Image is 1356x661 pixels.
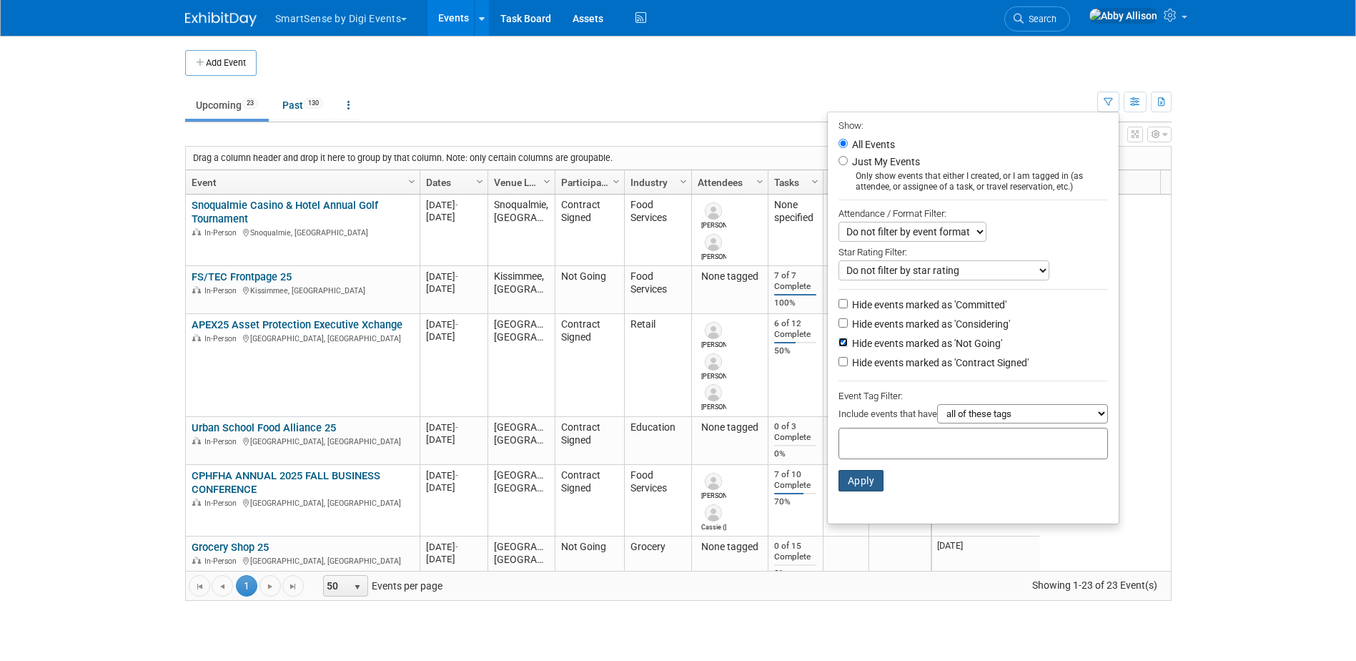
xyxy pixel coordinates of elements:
[404,170,420,192] a: Column Settings
[849,298,1006,312] label: Hide events marked as 'Committed'
[488,465,555,537] td: [GEOGRAPHIC_DATA], [GEOGRAPHIC_DATA]
[192,554,413,567] div: [GEOGRAPHIC_DATA], [GEOGRAPHIC_DATA]
[807,170,823,192] a: Column Settings
[304,98,323,109] span: 130
[849,139,895,150] label: All Events
[774,541,816,562] div: 0 of 15 Complete
[1024,14,1056,24] span: Search
[204,557,241,566] span: In-Person
[324,576,348,596] span: 50
[217,581,228,592] span: Go to the previous page
[774,346,816,356] div: 50%
[426,199,481,211] div: [DATE]
[774,298,816,308] div: 100%
[705,473,722,490] img: Jim Lewis
[705,322,722,339] img: Fran Tasker
[426,283,481,295] div: [DATE]
[701,339,726,350] div: Fran Tasker
[494,170,545,195] a: Venue Location
[774,421,816,443] div: 0 of 3 Complete
[555,314,624,417] td: Contract Signed
[561,170,615,195] a: Participation
[488,314,555,417] td: [GEOGRAPHIC_DATA], [GEOGRAPHIC_DATA]
[426,330,481,343] div: [DATE]
[192,421,336,434] a: Urban School Food Alliance 25
[675,170,691,192] a: Column Settings
[204,228,241,238] span: In-Person
[455,542,458,552] span: -
[624,314,691,417] td: Retail
[555,465,624,537] td: Contract Signed
[823,465,868,537] td: 10x10
[774,270,816,292] div: 7 of 7 Complete
[455,271,458,282] span: -
[705,234,722,251] img: Marc McMahon
[272,92,334,119] a: Past130
[455,200,458,210] span: -
[1004,6,1070,31] a: Search
[678,176,689,187] span: Column Settings
[698,421,761,434] div: None tagged
[426,481,481,494] div: [DATE]
[192,286,201,293] img: In-Person Event
[192,318,402,331] a: APEX25 Asset Protection Executive Xchange
[705,202,722,220] img: Sara Kaster
[701,522,726,532] div: Cassie (Cassandra) Murray
[426,170,478,195] a: Dates
[185,12,257,26] img: ExhibitDay
[236,575,257,597] span: 1
[849,317,1010,331] label: Hide events marked as 'Considering'
[701,490,726,501] div: Jim Lewis
[705,504,722,522] img: Cassie (Cassandra) Murray
[555,195,624,266] td: Contract Signed
[539,170,555,192] a: Column Settings
[455,319,458,330] span: -
[698,170,758,195] a: Attendees
[192,284,413,296] div: Kissimmee, [GEOGRAPHIC_DATA]
[774,199,816,225] div: None specified
[192,199,378,225] a: Snoqualmie Casino & Hotel Annual Golf Tournament
[774,469,816,491] div: 7 of 10 Complete
[189,575,210,597] a: Go to the first page
[192,170,410,195] a: Event
[838,388,1108,404] div: Event Tag Filter:
[624,537,691,584] td: Grocery
[754,176,766,187] span: Column Settings
[610,176,622,187] span: Column Settings
[774,170,813,195] a: Tasks
[192,228,201,235] img: In-Person Event
[705,353,722,371] img: Alex Yang
[194,581,205,592] span: Go to the first page
[282,575,304,597] a: Go to the last page
[192,435,413,447] div: [GEOGRAPHIC_DATA], [GEOGRAPHIC_DATA]
[608,170,624,192] a: Column Settings
[287,581,299,592] span: Go to the last page
[698,541,761,554] div: None tagged
[838,242,1108,260] div: Star Rating Filter:
[701,401,726,412] div: Sara Kaster
[624,195,691,266] td: Food Services
[426,541,481,553] div: [DATE]
[192,332,413,344] div: [GEOGRAPHIC_DATA], [GEOGRAPHIC_DATA]
[555,417,624,465] td: Contract Signed
[701,220,726,230] div: Sara Kaster
[426,270,481,283] div: [DATE]
[774,318,816,340] div: 6 of 12 Complete
[774,568,816,579] div: 0%
[809,176,821,187] span: Column Settings
[455,470,458,481] span: -
[406,176,417,187] span: Column Settings
[352,582,363,593] span: select
[192,226,413,238] div: Snoqualmie, [GEOGRAPHIC_DATA]
[838,205,1108,222] div: Attendance / Format Filter:
[705,384,722,401] img: Sara Kaster
[838,470,884,491] button: Apply
[204,286,241,295] span: In-Person
[555,537,624,584] td: Not Going
[838,404,1108,428] div: Include events that have
[774,496,816,507] div: 70%
[204,334,241,343] span: In-Person
[204,437,241,446] span: In-Person
[624,465,691,537] td: Food Services
[630,170,682,195] a: Industry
